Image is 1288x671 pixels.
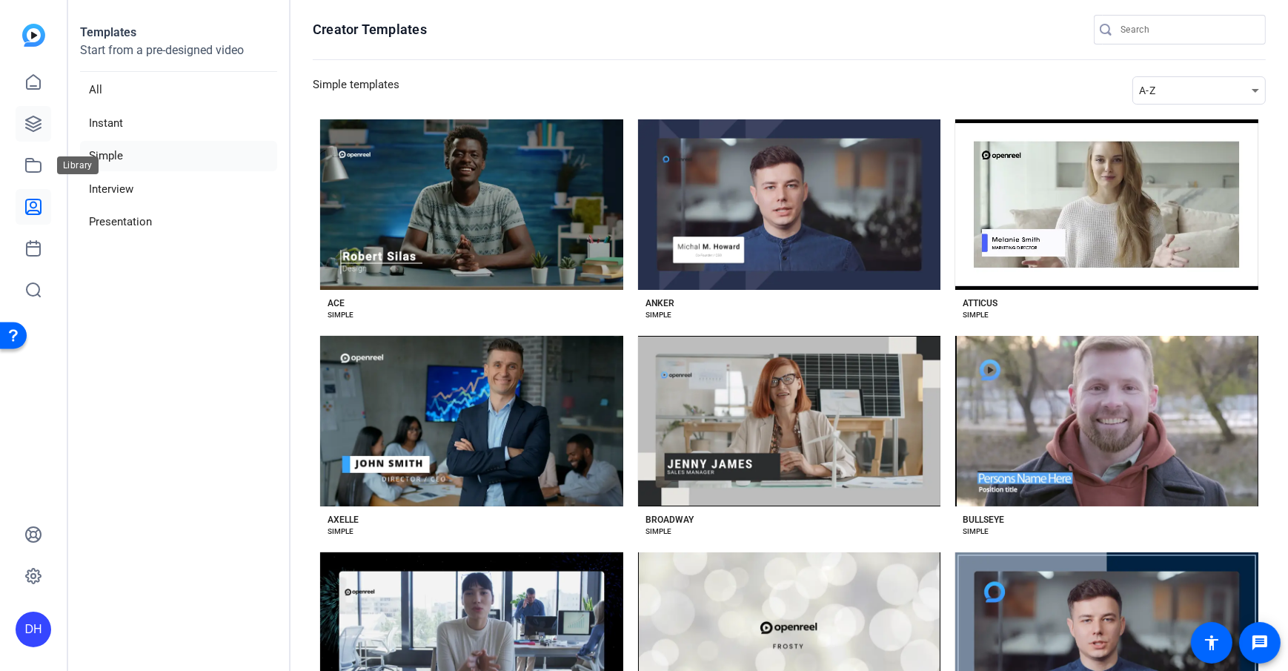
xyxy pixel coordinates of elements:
[80,141,277,171] li: Simple
[57,156,99,174] div: Library
[328,526,353,538] div: SIMPLE
[328,514,359,526] div: AXELLE
[320,336,623,506] button: Template image
[328,309,353,321] div: SIMPLE
[313,21,427,39] h1: Creator Templates
[80,207,277,237] li: Presentation
[963,297,997,309] div: ATTICUS
[80,108,277,139] li: Instant
[955,336,1258,506] button: Template image
[955,119,1258,290] button: Template image
[638,336,941,506] button: Template image
[1139,85,1155,96] span: A-Z
[1251,634,1269,652] mat-icon: message
[963,309,989,321] div: SIMPLE
[645,309,671,321] div: SIMPLE
[80,75,277,105] li: All
[963,526,989,538] div: SIMPLE
[645,514,694,526] div: BROADWAY
[16,612,51,647] div: DH
[80,174,277,205] li: Interview
[638,119,941,290] button: Template image
[645,526,671,538] div: SIMPLE
[313,76,399,105] h3: Simple templates
[22,24,45,47] img: blue-gradient.svg
[1121,21,1254,39] input: Search
[320,119,623,290] button: Template image
[1203,634,1221,652] mat-icon: accessibility
[80,42,277,72] p: Start from a pre-designed video
[645,297,674,309] div: ANKER
[80,25,136,39] strong: Templates
[963,514,1004,526] div: BULLSEYE
[328,297,345,309] div: ACE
